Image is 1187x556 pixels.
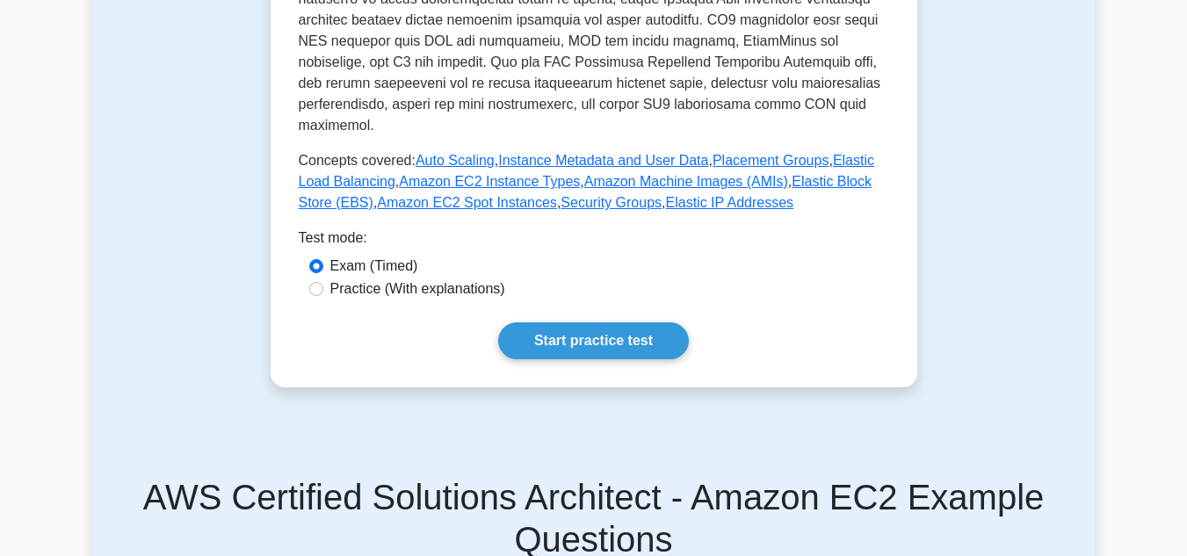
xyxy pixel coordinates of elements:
a: Start practice test [498,322,689,359]
p: Concepts covered: , , , , , , , , , [299,150,889,213]
label: Practice (With explanations) [330,278,505,300]
label: Exam (Timed) [330,256,418,277]
a: Security Groups [561,195,662,210]
a: Amazon EC2 Instance Types [399,174,580,189]
a: Instance Metadata and User Data [498,153,708,168]
a: Amazon EC2 Spot Instances [377,195,557,210]
a: Placement Groups [713,153,829,168]
a: Elastic Block Store (EBS) [299,174,872,210]
a: Elastic IP Addresses [666,195,794,210]
a: Amazon Machine Images (AMIs) [584,174,788,189]
a: Auto Scaling [416,153,495,168]
div: Test mode: [299,227,889,256]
